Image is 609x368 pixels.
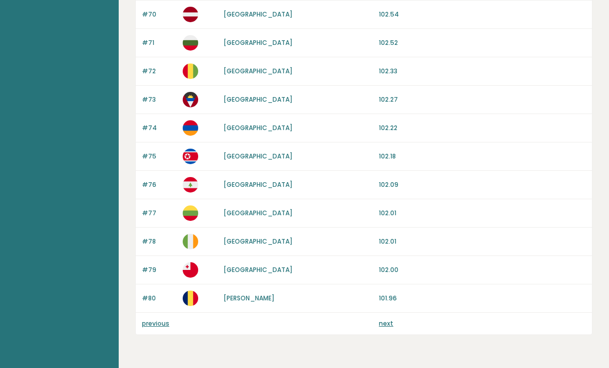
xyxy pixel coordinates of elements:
p: 102.33 [379,67,586,76]
img: lv.svg [183,7,198,22]
p: #75 [142,152,177,161]
p: 102.52 [379,38,586,47]
p: 102.18 [379,152,586,161]
a: [GEOGRAPHIC_DATA] [223,67,293,75]
a: [GEOGRAPHIC_DATA] [223,123,293,132]
a: [GEOGRAPHIC_DATA] [223,38,293,47]
img: am.svg [183,120,198,136]
img: ag.svg [183,92,198,107]
img: gn.svg [183,63,198,79]
img: ie.svg [183,234,198,249]
a: [GEOGRAPHIC_DATA] [223,180,293,189]
img: to.svg [183,262,198,278]
p: 102.27 [379,95,586,104]
p: #80 [142,294,177,303]
a: next [379,319,393,328]
p: #72 [142,67,177,76]
img: kp.svg [183,149,198,164]
p: #78 [142,237,177,246]
a: [GEOGRAPHIC_DATA] [223,265,293,274]
p: 101.96 [379,294,586,303]
a: [GEOGRAPHIC_DATA] [223,209,293,217]
p: 102.00 [379,265,586,275]
p: 102.09 [379,180,586,189]
p: #77 [142,209,177,218]
p: #74 [142,123,177,133]
a: [GEOGRAPHIC_DATA] [223,152,293,161]
p: #73 [142,95,177,104]
p: #71 [142,38,177,47]
img: lt.svg [183,205,198,221]
a: [GEOGRAPHIC_DATA] [223,237,293,246]
p: #76 [142,180,177,189]
a: [GEOGRAPHIC_DATA] [223,10,293,19]
p: 102.54 [379,10,586,19]
a: [PERSON_NAME] [223,294,275,302]
img: bg.svg [183,35,198,51]
a: [GEOGRAPHIC_DATA] [223,95,293,104]
a: previous [142,319,169,328]
p: 102.22 [379,123,586,133]
img: td.svg [183,291,198,306]
p: #70 [142,10,177,19]
img: lb.svg [183,177,198,193]
p: 102.01 [379,209,586,218]
p: #79 [142,265,177,275]
p: 102.01 [379,237,586,246]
